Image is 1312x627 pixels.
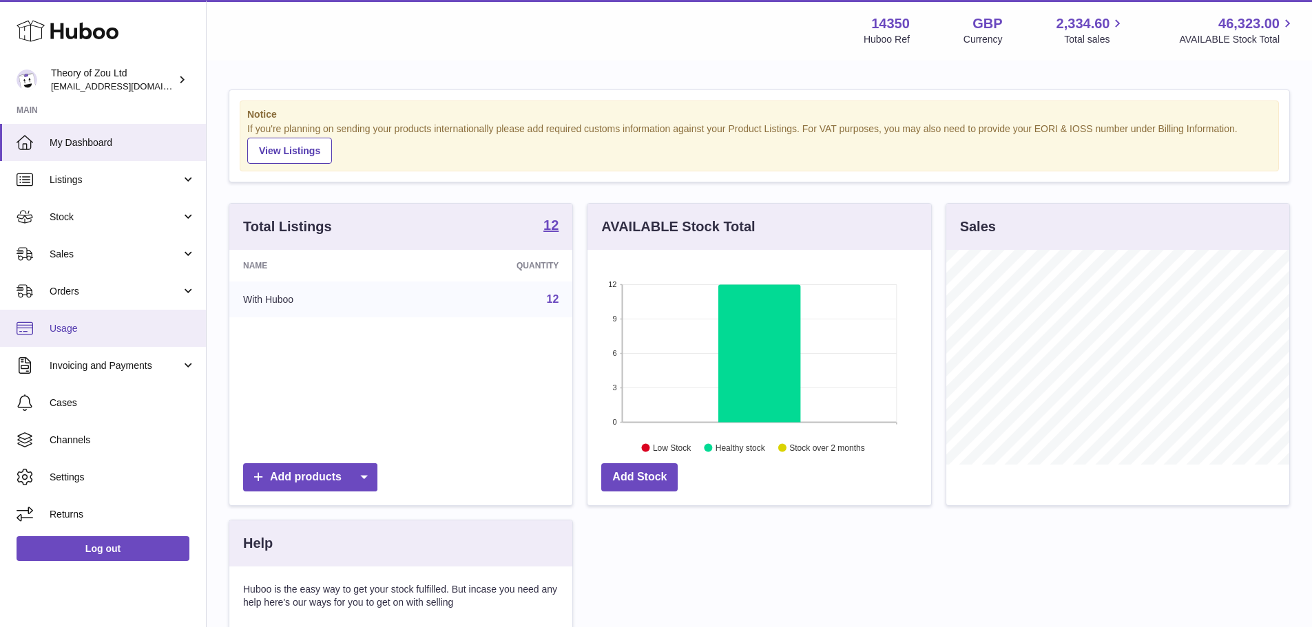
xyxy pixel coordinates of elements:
[960,217,996,236] h3: Sales
[613,418,617,426] text: 0
[1064,33,1125,46] span: Total sales
[790,443,865,452] text: Stock over 2 months
[243,534,273,553] h3: Help
[547,293,559,305] a: 12
[50,248,181,261] span: Sales
[51,81,202,92] span: [EMAIL_ADDRESS][DOMAIN_NAME]
[871,14,910,33] strong: 14350
[653,443,691,452] text: Low Stock
[50,359,181,372] span: Invoicing and Payments
[543,218,559,235] a: 12
[964,33,1003,46] div: Currency
[50,173,181,187] span: Listings
[50,508,196,521] span: Returns
[1218,14,1280,33] span: 46,323.00
[50,322,196,335] span: Usage
[601,463,678,491] a: Add Stock
[50,211,181,224] span: Stock
[609,280,617,288] text: 12
[50,396,196,410] span: Cases
[247,138,332,164] a: View Listings
[543,218,559,232] strong: 12
[613,383,617,392] text: 3
[613,315,617,323] text: 9
[1179,33,1295,46] span: AVAILABLE Stock Total
[229,281,410,317] td: With Huboo
[613,349,617,357] text: 6
[247,108,1271,121] strong: Notice
[864,33,910,46] div: Huboo Ref
[243,217,332,236] h3: Total Listings
[50,136,196,149] span: My Dashboard
[243,583,559,609] p: Huboo is the easy way to get your stock fulfilled. But incase you need any help here's our ways f...
[50,471,196,484] span: Settings
[716,443,766,452] text: Healthy stock
[410,250,572,281] th: Quantity
[972,14,1002,33] strong: GBP
[1179,14,1295,46] a: 46,323.00 AVAILABLE Stock Total
[601,217,755,236] h3: AVAILABLE Stock Total
[17,70,37,90] img: internalAdmin-14350@internal.huboo.com
[17,536,189,561] a: Log out
[1056,14,1126,46] a: 2,334.60 Total sales
[243,463,377,491] a: Add products
[229,250,410,281] th: Name
[1056,14,1110,33] span: 2,334.60
[50,434,196,447] span: Channels
[247,123,1271,164] div: If you're planning on sending your products internationally please add required customs informati...
[51,67,175,93] div: Theory of Zou Ltd
[50,285,181,298] span: Orders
